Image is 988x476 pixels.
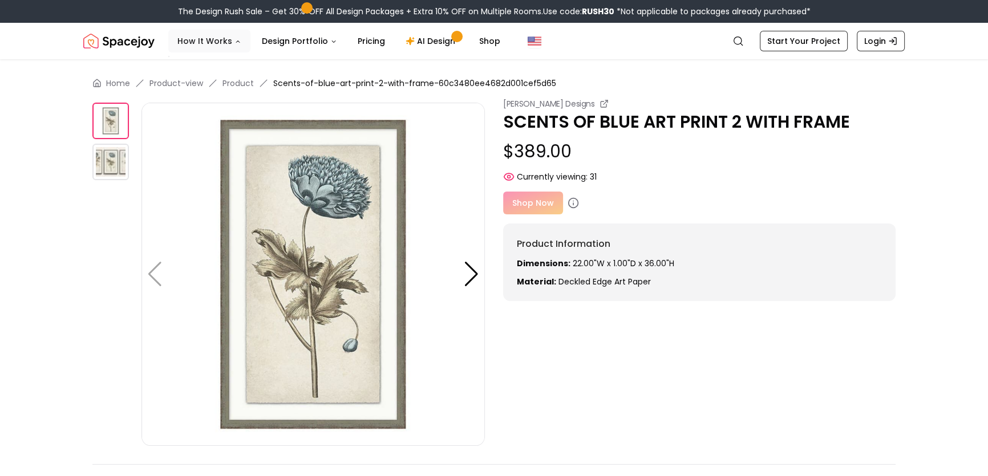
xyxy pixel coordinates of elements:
[470,30,509,52] a: Shop
[83,30,155,52] a: Spacejoy
[106,78,130,89] a: Home
[168,30,250,52] button: How It Works
[273,78,556,89] span: Scents-of-blue-art-print-2-with-frame-60c3480ee4682d001cef5d65
[396,30,468,52] a: AI Design
[349,30,394,52] a: Pricing
[168,30,509,52] nav: Main
[760,31,848,51] a: Start Your Project
[92,78,896,89] nav: breadcrumb
[92,103,129,139] img: https://storage.googleapis.com/spacejoy-main/assets/60c3480ee4682d001cef5d65/product_0_4mpm2i7clkid
[614,6,811,17] span: *Not applicable to packages already purchased*
[92,144,129,180] img: https://storage.googleapis.com/spacejoy-main/assets/60c3480ee4682d001cef5d65/product_0_2e7l8pa59a0a
[83,23,905,59] nav: Global
[149,78,203,89] a: Product-view
[222,78,254,89] a: Product
[503,98,595,109] small: [PERSON_NAME] Designs
[83,30,155,52] img: Spacejoy Logo
[528,34,541,48] img: United States
[582,6,614,17] b: RUSH30
[517,276,556,287] strong: Material:
[558,276,651,287] span: deckled edge art paper
[141,103,485,446] img: https://storage.googleapis.com/spacejoy-main/assets/60c3480ee4682d001cef5d65/product_0_4mpm2i7clkid
[517,171,588,182] span: Currently viewing:
[517,258,882,269] p: 22.00"W x 1.00"D x 36.00"H
[178,6,811,17] div: The Design Rush Sale – Get 30% OFF All Design Packages + Extra 10% OFF on Multiple Rooms.
[503,112,896,132] p: SCENTS OF BLUE ART PRINT 2 WITH FRAME
[517,258,570,269] strong: Dimensions:
[857,31,905,51] a: Login
[543,6,614,17] span: Use code:
[590,171,597,182] span: 31
[503,141,896,162] p: $389.00
[253,30,346,52] button: Design Portfolio
[517,237,882,251] h6: Product Information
